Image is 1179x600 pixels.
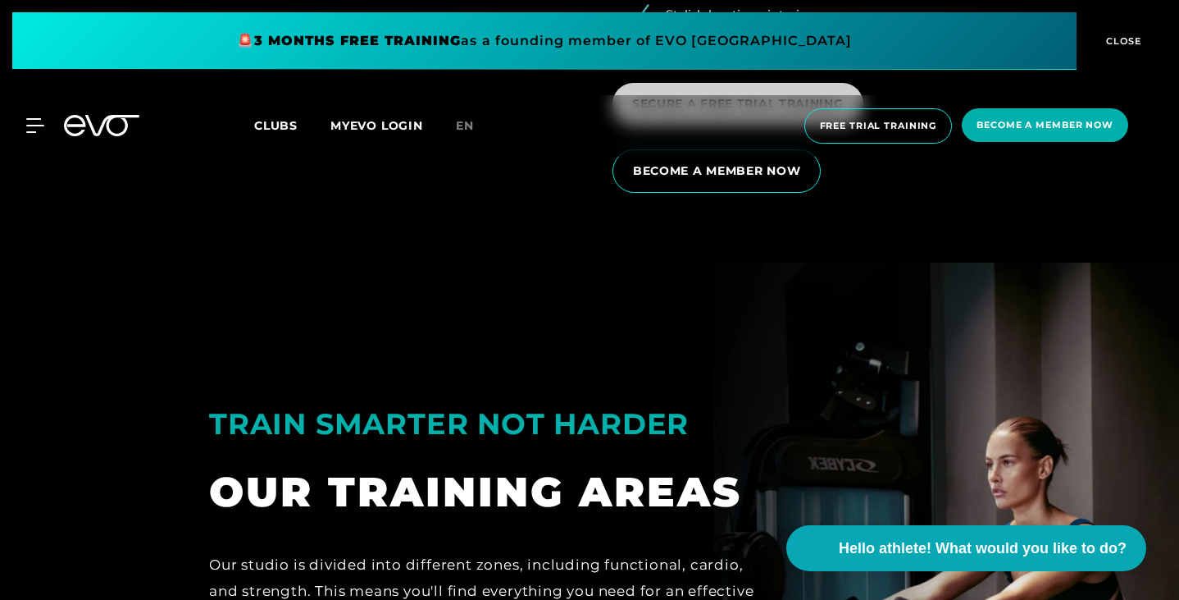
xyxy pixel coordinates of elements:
[254,118,298,133] font: Clubs
[799,108,958,144] a: Free trial training
[786,525,1146,571] button: Hello athlete! What would you like to do?
[976,119,1113,131] font: Become a member now
[1077,12,1167,70] button: CLOSE
[612,137,827,205] a: BECOME A MEMBER NOW
[209,406,689,442] font: TRAIN SMARTER NOT HARDER
[839,540,1127,556] font: Hello athlete! What would you like to do?
[209,467,742,517] font: OUR TRAINING AREAS
[456,117,494,135] a: en
[254,117,330,133] a: Clubs
[330,118,423,133] a: MYEVO LOGIN
[957,108,1133,144] a: Become a member now
[633,163,800,178] font: BECOME A MEMBER NOW
[820,120,937,131] font: Free trial training
[456,118,474,133] font: en
[1106,35,1142,47] font: CLOSE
